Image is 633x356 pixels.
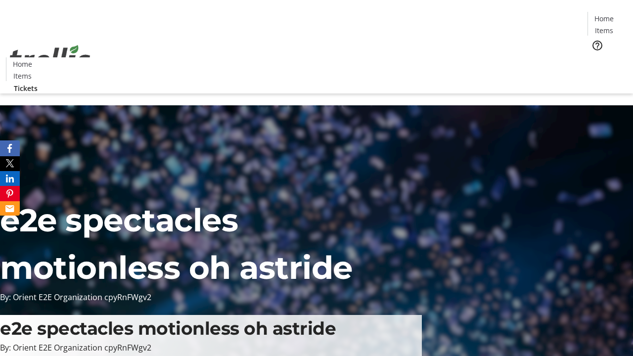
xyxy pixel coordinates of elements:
a: Home [588,13,620,24]
span: Tickets [14,83,38,93]
button: Help [588,36,607,55]
a: Tickets [6,83,45,93]
a: Tickets [588,57,627,68]
span: Items [595,25,613,36]
img: Orient E2E Organization cpyRnFWgv2's Logo [6,34,94,84]
a: Items [6,71,38,81]
span: Home [13,59,32,69]
a: Items [588,25,620,36]
span: Items [13,71,32,81]
span: Tickets [595,57,619,68]
span: Home [594,13,614,24]
a: Home [6,59,38,69]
